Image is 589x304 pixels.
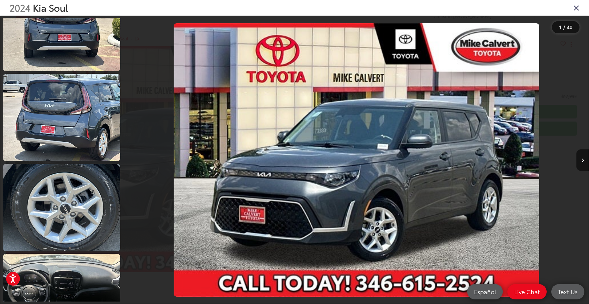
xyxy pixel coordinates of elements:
[573,4,579,12] i: Close gallery
[567,24,572,30] span: 40
[576,149,589,171] button: Next image
[10,1,30,14] span: 2024
[2,163,121,252] img: 2024 Kia Soul LX
[559,24,561,30] span: 1
[555,288,581,295] span: Text Us
[467,284,503,299] a: Español
[471,288,499,295] span: Español
[511,288,543,295] span: Live Chat
[33,1,68,14] span: Kia Soul
[507,284,547,299] a: Live Chat
[551,284,584,299] a: Text Us
[174,23,539,297] img: 2024 Kia Soul LX
[124,23,589,297] div: 2024 Kia Soul LX 0
[2,73,121,162] img: 2024 Kia Soul LX
[563,25,566,29] span: /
